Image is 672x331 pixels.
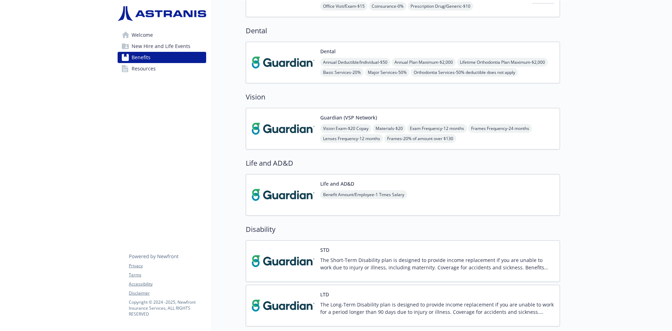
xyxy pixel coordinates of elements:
[132,41,190,52] span: New Hire and Life Events
[246,92,560,102] h2: Vision
[320,246,329,254] button: STD
[320,48,336,55] button: Dental
[252,180,315,210] img: Guardian carrier logo
[457,58,548,67] span: Lifetime Orthodontia Plan Maximum - $2,000
[132,29,153,41] span: Welcome
[320,68,364,77] span: Basic Services - 20%
[320,256,554,271] p: The Short-Term Disability plan is designed to provide income replacement if you are unable to wor...
[320,180,354,187] button: Life and AD&D
[129,290,206,296] a: Disclaimer
[320,124,371,133] span: Vision Exam - $20 Copay
[246,26,560,36] h2: Dental
[320,190,407,199] span: Benefit Amount/Employee - 1 Times Salary
[252,246,315,276] img: Guardian carrier logo
[320,301,554,316] p: The Long-Term Disability plan is designed to provide income replacement if you are unable to work...
[129,272,206,278] a: Terms
[252,291,315,320] img: Guardian carrier logo
[365,68,409,77] span: Major Services - 50%
[373,124,406,133] span: Materials - $20
[407,124,467,133] span: Exam Frequency - 12 months
[320,134,383,143] span: Lenses Frequency - 12 months
[320,114,377,121] button: Guardian (VSP Network)
[408,2,473,11] span: Prescription Drug/Generic - $10
[468,124,532,133] span: Frames Frequency - 24 months
[246,224,560,235] h2: Disability
[411,68,518,77] span: Orthodontia Services - 50% deductible does not apply
[129,263,206,269] a: Privacy
[132,63,156,74] span: Resources
[369,2,406,11] span: Coinsurance - 0%
[246,158,560,168] h2: Life and AD&D
[384,134,456,143] span: Frames - 20% of amount over $130
[392,58,456,67] span: Annual Plan Maximum - $2,000
[320,2,367,11] span: Office Visit/Exam - $15
[129,299,206,317] p: Copyright © 2024 - 2025 , Newfront Insurance Services, ALL RIGHTS RESERVED
[118,52,206,63] a: Benefits
[129,281,206,287] a: Accessibility
[320,58,390,67] span: Annual Deductible/Individual - $50
[118,29,206,41] a: Welcome
[118,41,206,52] a: New Hire and Life Events
[252,48,315,77] img: Guardian carrier logo
[320,291,329,298] button: LTD
[132,52,150,63] span: Benefits
[118,63,206,74] a: Resources
[252,114,315,144] img: Guardian carrier logo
